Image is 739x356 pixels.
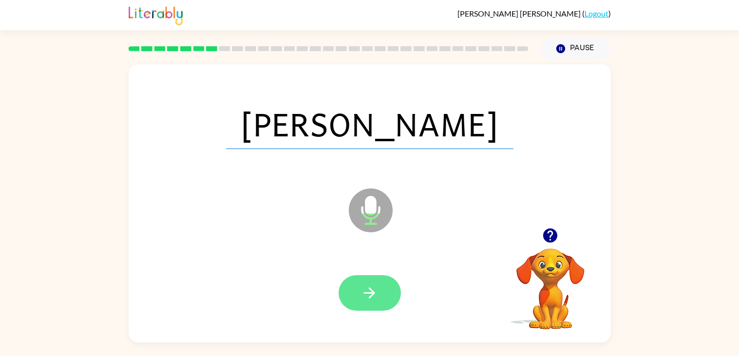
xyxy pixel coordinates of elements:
a: Logout [585,9,608,18]
span: [PERSON_NAME] [226,98,513,149]
div: ( ) [457,9,611,18]
video: Your browser must support playing .mp4 files to use Literably. Please try using another browser. [502,233,599,331]
img: Literably [129,4,183,25]
span: [PERSON_NAME] [PERSON_NAME] [457,9,582,18]
button: Pause [540,37,611,60]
